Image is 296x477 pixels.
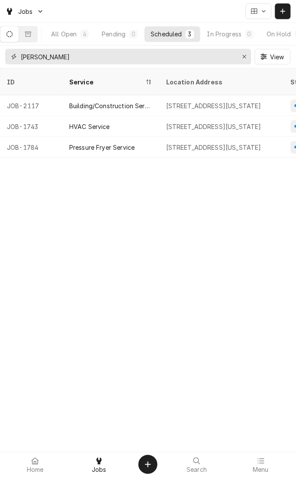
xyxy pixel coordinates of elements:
span: Menu [253,467,269,474]
div: Pressure Fryer Service [69,143,135,152]
a: Search [165,454,228,475]
div: 4 [82,29,87,39]
span: Jobs [92,467,106,474]
span: Home [27,467,44,474]
div: Service [69,77,144,87]
div: 0 [131,29,136,39]
input: Keyword search [21,49,235,64]
div: In Progress [207,29,242,39]
div: Location Address [166,77,275,87]
div: All Open [51,29,77,39]
button: Create Object [138,455,158,474]
a: Jobs [68,454,131,475]
div: Pending [102,29,125,39]
div: ID [7,77,54,87]
div: On Hold [267,29,291,39]
div: Building/Construction Service [69,101,152,110]
div: [STREET_ADDRESS][US_STATE] [166,122,261,131]
a: Home [3,454,67,475]
div: 0 [247,29,252,39]
span: View [268,52,286,61]
div: [STREET_ADDRESS][US_STATE] [166,101,261,110]
div: Scheduled [151,29,182,39]
div: HVAC Service [69,122,110,131]
span: Search [187,467,207,474]
a: Go to Jobs [2,4,48,19]
button: View [255,49,291,64]
div: [STREET_ADDRESS][US_STATE] [166,143,261,152]
div: 3 [187,29,193,39]
button: Erase input [238,50,251,64]
span: Jobs [18,7,33,16]
a: Menu [229,454,293,475]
